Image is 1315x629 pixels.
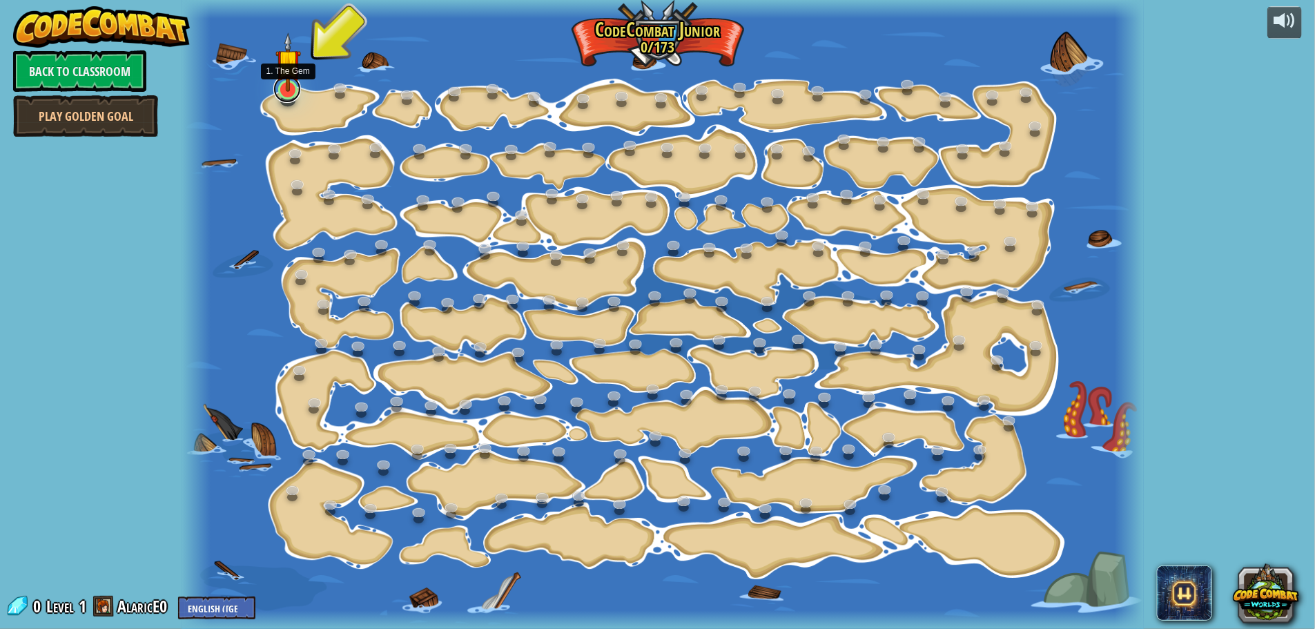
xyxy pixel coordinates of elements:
a: Play Golden Goal [13,95,158,137]
a: Back to Classroom [13,50,146,92]
span: Level [46,595,74,618]
a: AlaricE0 [117,595,171,617]
button: Adjust volume [1267,6,1302,39]
span: 0 [33,595,45,617]
img: level-banner-started.png [275,32,301,91]
span: 1 [79,595,86,617]
img: CodeCombat - Learn how to code by playing a game [13,6,190,48]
